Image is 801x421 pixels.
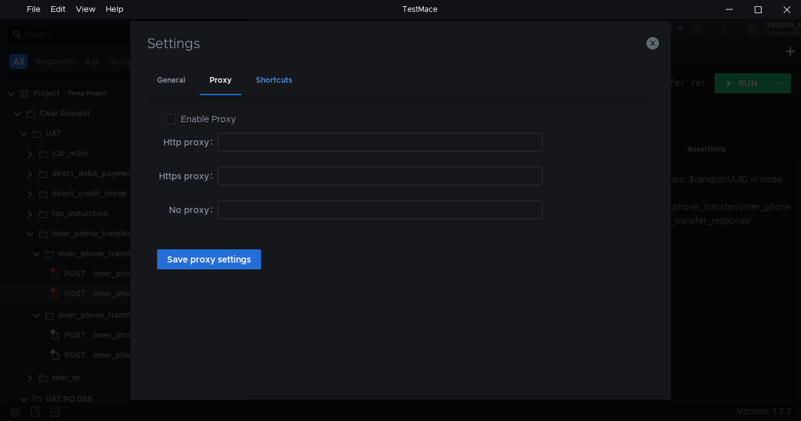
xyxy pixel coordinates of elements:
[246,66,302,95] div: Shortcuts
[163,133,218,152] label: Http proxy
[159,167,218,185] label: Https proxy
[169,200,218,219] label: No proxy
[176,113,241,125] span: Enable Proxy
[147,66,195,95] div: General
[145,36,656,51] h3: Settings
[200,66,242,95] div: Proxy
